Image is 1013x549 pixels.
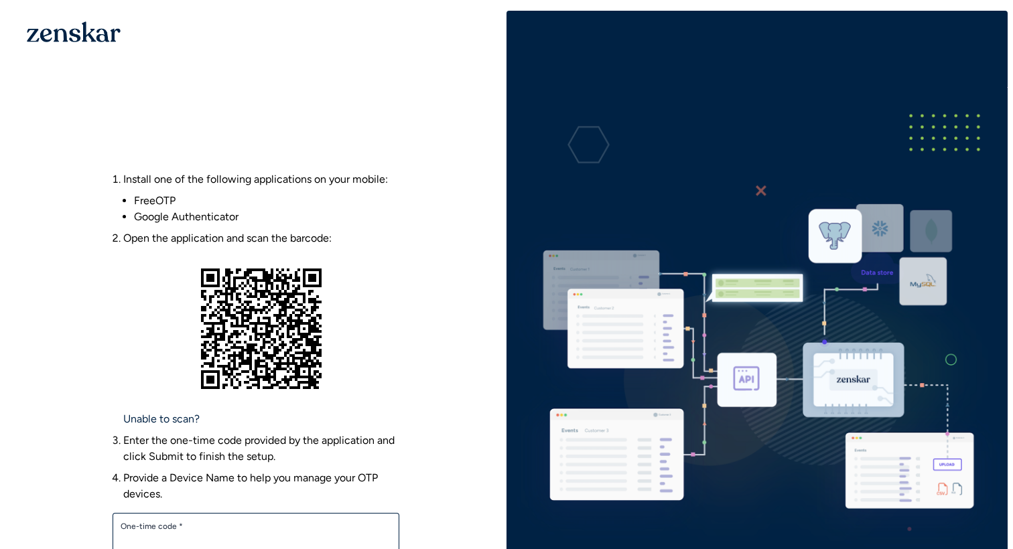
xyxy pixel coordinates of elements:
[123,171,399,187] p: Install one of the following applications on your mobile:
[123,230,399,246] p: Open the application and scan the barcode:
[27,21,121,42] img: 1OGAJ2xQqyY4LXKgY66KYq0eOWRCkrZdAb3gUhuVAqdWPZE9SRJmCz+oDMSn4zDLXe31Ii730ItAGKgCKgCCgCikA4Av8PJUP...
[123,411,200,427] a: Unable to scan?
[134,193,399,209] li: FreeOTP
[123,470,399,502] li: Provide a Device Name to help you manage your OTP devices.
[179,246,344,411] img: Figure: Barcode
[134,209,399,225] li: Google Authenticator
[121,521,391,532] label: One-time code *
[123,433,399,465] li: Enter the one-time code provided by the application and click Submit to finish the setup.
